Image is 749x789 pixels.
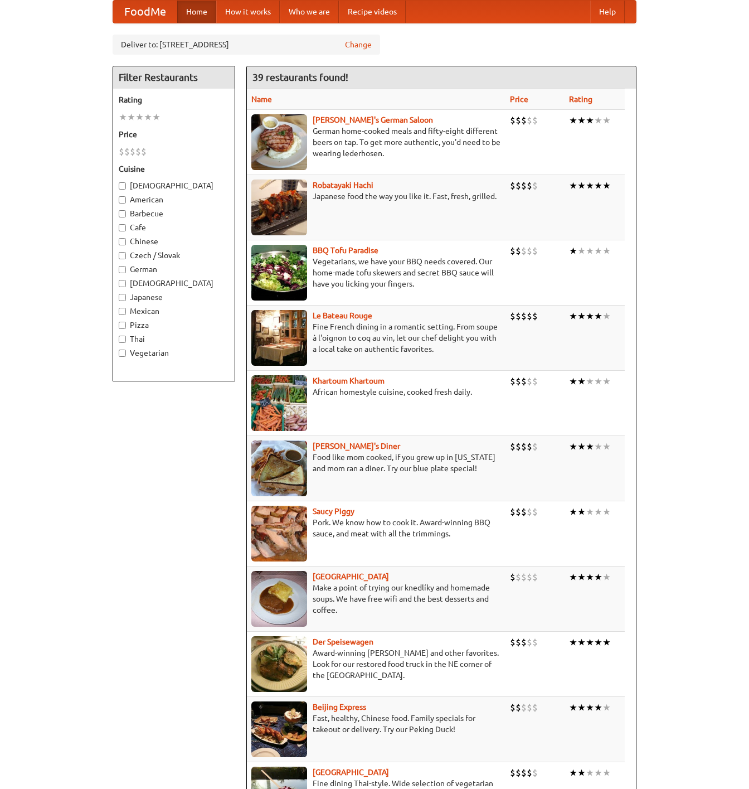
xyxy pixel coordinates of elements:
li: ★ [569,767,577,779]
img: czechpoint.jpg [251,571,307,627]
li: $ [532,701,538,714]
li: $ [532,506,538,518]
a: FoodMe [113,1,177,23]
li: ★ [602,506,611,518]
label: Japanese [119,292,229,303]
a: Who we are [280,1,339,23]
p: Vegetarians, we have your BBQ needs covered. Our home-made tofu skewers and secret BBQ sauce will... [251,256,501,289]
p: German home-cooked meals and fifty-eight different beers on tap. To get more authentic, you'd nee... [251,125,501,159]
li: ★ [577,506,586,518]
label: Vegetarian [119,347,229,359]
img: speisewagen.jpg [251,636,307,692]
label: Czech / Slovak [119,250,229,261]
li: $ [515,310,521,322]
li: ★ [577,571,586,583]
b: Beijing Express [313,703,366,711]
li: ★ [594,441,602,453]
label: Barbecue [119,208,229,219]
li: $ [532,114,538,127]
li: $ [510,701,515,714]
img: robatayaki.jpg [251,180,307,235]
li: ★ [602,571,611,583]
li: ★ [586,701,594,714]
li: ★ [569,701,577,714]
li: $ [521,310,527,322]
li: $ [521,636,527,648]
a: Le Bateau Rouge [313,311,372,320]
b: [PERSON_NAME]'s German Saloon [313,115,433,124]
a: BBQ Tofu Paradise [313,246,378,255]
input: [DEMOGRAPHIC_DATA] [119,182,126,190]
input: American [119,196,126,204]
li: ★ [602,441,611,453]
li: ★ [569,375,577,388]
label: Thai [119,333,229,345]
li: $ [532,441,538,453]
input: Czech / Slovak [119,252,126,259]
li: $ [521,506,527,518]
li: ★ [594,245,602,257]
li: $ [532,245,538,257]
li: ★ [586,506,594,518]
li: $ [527,571,532,583]
li: ★ [569,310,577,322]
p: Fine French dining in a romantic setting. From soupe à l'oignon to coq au vin, let our chef delig... [251,321,501,355]
li: ★ [594,114,602,127]
li: ★ [602,636,611,648]
label: German [119,264,229,275]
li: ★ [135,111,144,123]
li: $ [515,114,521,127]
input: Mexican [119,308,126,315]
input: German [119,266,126,273]
p: Make a point of trying our knedlíky and homemade soups. We have free wifi and the best desserts a... [251,582,501,616]
p: Japanese food the way you like it. Fast, fresh, grilled. [251,191,501,202]
input: [DEMOGRAPHIC_DATA] [119,280,126,287]
a: [GEOGRAPHIC_DATA] [313,572,389,581]
a: How it works [216,1,280,23]
input: Chinese [119,238,126,245]
li: ★ [569,245,577,257]
li: ★ [602,701,611,714]
a: Khartoum Khartoum [313,376,385,385]
li: ★ [602,114,611,127]
label: [DEMOGRAPHIC_DATA] [119,180,229,191]
li: $ [527,441,532,453]
li: ★ [594,506,602,518]
li: ★ [577,441,586,453]
li: $ [527,180,532,192]
li: $ [510,180,515,192]
li: ★ [594,701,602,714]
li: ★ [577,310,586,322]
li: ★ [586,114,594,127]
li: $ [527,245,532,257]
li: ★ [144,111,152,123]
li: ★ [577,636,586,648]
a: [GEOGRAPHIC_DATA] [313,768,389,777]
li: ★ [569,571,577,583]
a: Robatayaki Hachi [313,181,373,190]
li: ★ [594,375,602,388]
a: Saucy Piggy [313,507,354,516]
li: ★ [569,441,577,453]
li: $ [510,506,515,518]
li: $ [521,245,527,257]
li: $ [527,310,532,322]
li: $ [521,180,527,192]
li: $ [515,571,521,583]
li: ★ [577,245,586,257]
li: $ [515,636,521,648]
label: Chinese [119,236,229,247]
li: $ [521,114,527,127]
li: $ [527,375,532,388]
li: $ [532,636,538,648]
p: African homestyle cuisine, cooked fresh daily. [251,386,501,398]
input: Thai [119,336,126,343]
a: Rating [569,95,592,104]
li: ★ [594,310,602,322]
li: ★ [602,180,611,192]
h5: Cuisine [119,163,229,175]
img: bateaurouge.jpg [251,310,307,366]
